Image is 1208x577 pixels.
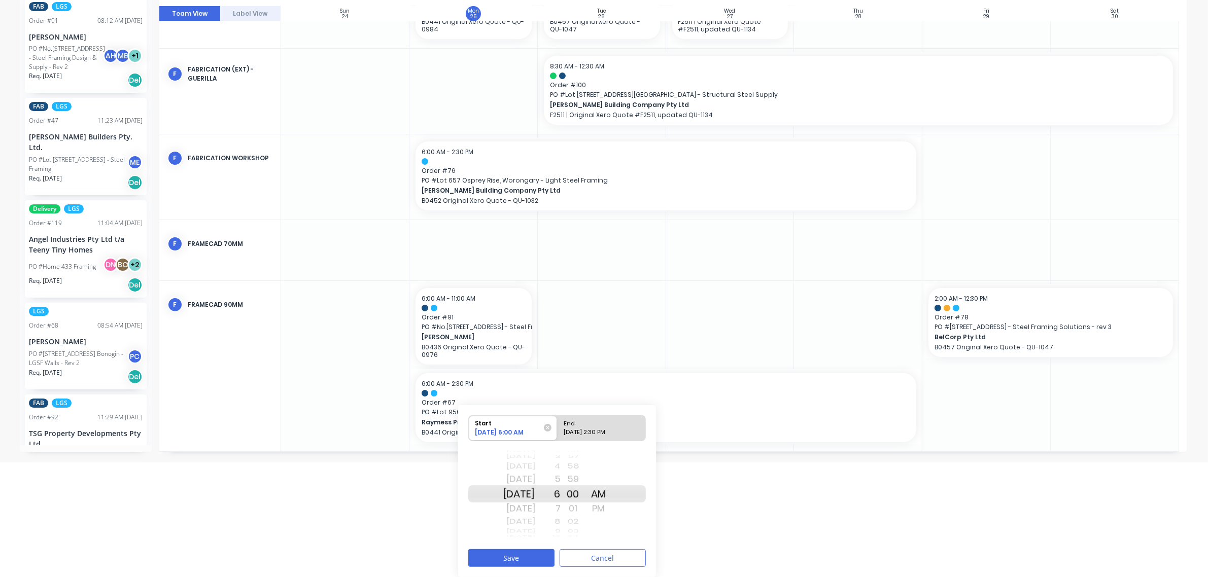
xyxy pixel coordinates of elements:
[422,379,473,388] span: 6:00 AM - 2:30 PM
[561,485,586,502] div: 00
[29,399,48,408] span: FAB
[29,321,58,330] div: Order # 68
[597,8,606,14] div: Tue
[550,90,1167,99] span: PO # Lot [STREET_ADDRESS][GEOGRAPHIC_DATA] - Structural Steel Supply
[503,452,535,461] div: [DATE]
[561,535,586,538] div: 04
[503,460,535,473] div: [DATE]
[422,418,861,427] span: Raymess Prestige Builders Pty Ltd
[29,262,96,271] div: PO #Home 433 Framing
[167,236,183,251] div: F
[29,131,143,153] div: [PERSON_NAME] Builders Pty. Ltd.
[561,450,586,453] div: 56
[724,8,736,14] div: Wed
[422,398,910,407] span: Order # 67
[115,257,130,272] div: BC
[29,44,106,71] div: PO #No.[STREET_ADDRESS] - Steel Framing Design & Supply - Rev 2
[535,460,561,473] div: 4
[535,527,561,535] div: 9
[29,31,143,42] div: [PERSON_NAME]
[97,116,143,125] div: 11:23 AM [DATE]
[468,549,555,567] button: Save
[422,294,475,303] span: 6:00 AM - 11:00 AM
[535,515,561,528] div: 8
[598,14,605,19] div: 26
[127,155,143,170] div: ME
[503,527,535,535] div: [DATE]
[188,154,272,163] div: FABRICATION WORKSHOP
[503,515,535,528] div: [DATE]
[535,452,561,461] div: 3
[935,343,1167,351] p: B0457 Original Xero Quote - QU-1047
[29,16,58,25] div: Order # 91
[535,450,561,453] div: 2
[983,14,989,19] div: 29
[503,500,535,517] div: [DATE]
[29,428,143,449] div: TSG Property Developments Pty Ltd
[550,81,1167,90] span: Order # 100
[29,234,143,255] div: Angel Industries Pty Ltd t/a Teeny Tiny Homes
[550,62,604,70] span: 8:30 AM - 12:30 AM
[167,151,183,166] div: F
[468,8,479,14] div: Mon
[29,204,60,213] span: Delivery
[127,48,143,63] div: + 1
[422,408,910,417] span: PO # Lot 956 Haydens St - Steel Framing - Rev 2
[29,102,48,111] span: FAB
[29,2,48,11] span: FAB
[220,6,281,21] button: Label View
[535,500,561,517] div: 7
[97,219,143,228] div: 11:04 AM [DATE]
[97,16,143,25] div: 08:12 AM [DATE]
[561,527,586,535] div: 03
[561,471,586,487] div: 59
[560,428,634,441] div: [DATE] 2:30 PM
[422,313,526,322] span: Order # 91
[586,500,611,517] div: PM
[535,535,561,538] div: 10
[29,368,62,377] span: Req. [DATE]
[550,111,1167,119] p: F2511 | Original Xero Quote #F2511, updated QU-1134
[29,349,130,368] div: PO #[STREET_ADDRESS] Bonogin - LGSF Walls - Rev 2
[727,14,733,19] div: 27
[561,515,586,528] div: 02
[188,65,272,83] div: FABRICATION (EXT) - GUERILLA
[127,257,143,272] div: + 2
[422,333,515,342] span: [PERSON_NAME]
[422,322,526,332] span: PO # No.[STREET_ADDRESS] - Steel Framing Design & Supply - Rev 2
[422,197,910,204] p: B0452 Original Xero Quote - QU-1032
[560,416,634,428] div: End
[127,349,143,364] div: PC
[503,485,535,502] div: [DATE]
[535,485,561,502] div: 6
[29,413,58,422] div: Order # 92
[853,8,863,14] div: Thu
[29,336,143,347] div: [PERSON_NAME]
[29,219,62,228] div: Order # 119
[127,175,143,190] div: Del
[550,100,1106,110] span: [PERSON_NAME] Building Company Pty Ltd
[29,276,62,285] span: Req. [DATE]
[159,6,220,21] button: Team View
[983,8,989,14] div: Fri
[127,73,143,88] div: Del
[422,343,526,358] p: B0436 Original Xero Quote - QU-0976
[535,446,561,542] div: Hour
[503,535,535,538] div: [DATE]
[188,239,272,248] div: FRAMECAD 70mm
[340,8,350,14] div: Sun
[103,48,118,63] div: AH
[52,399,72,408] span: LGS
[1111,8,1119,14] div: Sat
[935,313,1167,322] span: Order # 78
[97,321,143,330] div: 08:54 AM [DATE]
[167,297,183,312] div: F
[586,485,611,502] div: AM
[97,413,143,422] div: 11:29 AM [DATE]
[103,257,118,272] div: DN
[167,66,183,82] div: F
[52,2,72,11] span: LGS
[29,307,49,316] span: LGS
[29,174,62,183] span: Req. [DATE]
